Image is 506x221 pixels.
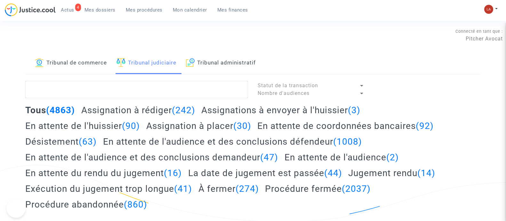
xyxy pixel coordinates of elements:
[173,7,207,13] span: Mon calendrier
[212,5,253,15] a: Mes finances
[126,7,163,13] span: Mes procédures
[146,120,251,132] h2: Assignation à placer
[103,136,362,147] h2: En attente de l'audience et des conclusions défendeur
[236,183,259,194] span: (274)
[324,168,342,178] span: (44)
[116,52,176,74] a: Tribunal judiciaire
[172,105,195,115] span: (242)
[416,121,434,131] span: (92)
[455,29,503,34] span: Connecté en tant que :
[258,90,309,96] span: Nombre d'audiences
[116,58,125,67] img: icon-faciliter-sm.svg
[233,121,251,131] span: (30)
[260,152,278,163] span: (47)
[201,105,360,116] h2: Assignations à envoyer à l'huissier
[342,183,371,194] span: (2037)
[79,136,97,147] span: (63)
[25,136,97,147] h2: Désistement
[6,199,26,218] iframe: Help Scout Beacon - Open
[164,168,182,178] span: (16)
[122,121,140,131] span: (90)
[46,105,75,115] span: (4863)
[56,5,79,15] a: 4Actus
[121,5,168,15] a: Mes procédures
[198,183,259,194] h2: À fermer
[124,199,147,210] span: (860)
[79,5,121,15] a: Mes dossiers
[25,183,192,194] h2: Exécution du jugement trop longue
[25,167,182,179] h2: En attente du rendu du jugement
[348,105,360,115] span: (3)
[81,105,195,116] h2: Assignation à rédiger
[168,5,212,15] a: Mon calendrier
[333,136,362,147] span: (1008)
[25,105,75,116] h2: Tous
[417,168,435,178] span: (14)
[188,167,342,179] h2: La date de jugement est passée
[484,5,493,14] img: 3f9b7d9779f7b0ffc2b90d026f0682a9
[265,183,371,194] h2: Procédure fermée
[25,199,147,210] h2: Procédure abandonnée
[348,167,435,179] h2: Jugement rendu
[25,152,278,163] h2: En attente de l'audience et des conclusions demandeur
[258,82,318,89] span: Statut de la transaction
[35,52,107,74] a: Tribunal de commerce
[75,4,81,11] div: 4
[257,120,434,132] h2: En attente de coordonnées bancaires
[217,7,248,13] span: Mes finances
[35,58,44,67] img: icon-banque.svg
[386,152,399,163] span: (2)
[186,52,256,74] a: Tribunal administratif
[25,120,140,132] h2: En attente de l'huissier
[5,3,56,16] img: jc-logo.svg
[84,7,116,13] span: Mes dossiers
[285,152,399,163] h2: En attente de l'audience
[174,183,192,194] span: (41)
[186,58,195,67] img: icon-archive.svg
[61,7,74,13] span: Actus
